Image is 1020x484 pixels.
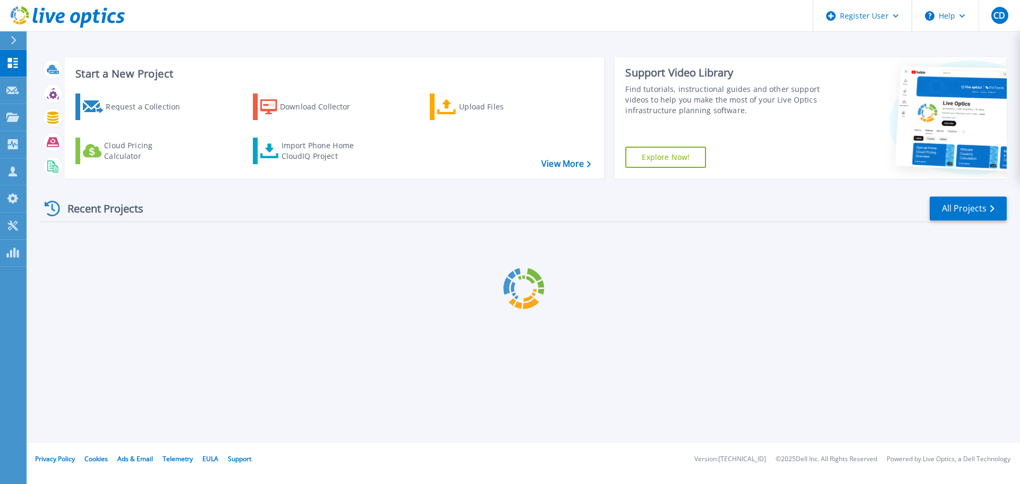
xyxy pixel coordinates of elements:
a: Privacy Policy [35,454,75,463]
li: © 2025 Dell Inc. All Rights Reserved [776,456,877,463]
a: Support [228,454,251,463]
div: Recent Projects [41,196,158,222]
a: Explore Now! [625,147,706,168]
a: View More [541,159,591,169]
a: Ads & Email [117,454,153,463]
div: Support Video Library [625,66,825,80]
div: Find tutorials, instructional guides and other support videos to help you make the most of your L... [625,84,825,116]
div: Import Phone Home CloudIQ Project [282,140,364,162]
div: Download Collector [280,96,365,117]
div: Request a Collection [106,96,191,117]
a: Download Collector [253,94,371,120]
a: Request a Collection [75,94,194,120]
h3: Start a New Project [75,68,591,80]
li: Powered by Live Optics, a Dell Technology [887,456,1010,463]
a: Upload Files [430,94,548,120]
a: All Projects [930,197,1007,220]
li: Version: [TECHNICAL_ID] [694,456,766,463]
div: Cloud Pricing Calculator [104,140,189,162]
a: Cookies [84,454,108,463]
div: Upload Files [459,96,544,117]
a: EULA [202,454,218,463]
a: Telemetry [163,454,193,463]
a: Cloud Pricing Calculator [75,138,194,164]
span: CD [993,11,1005,20]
